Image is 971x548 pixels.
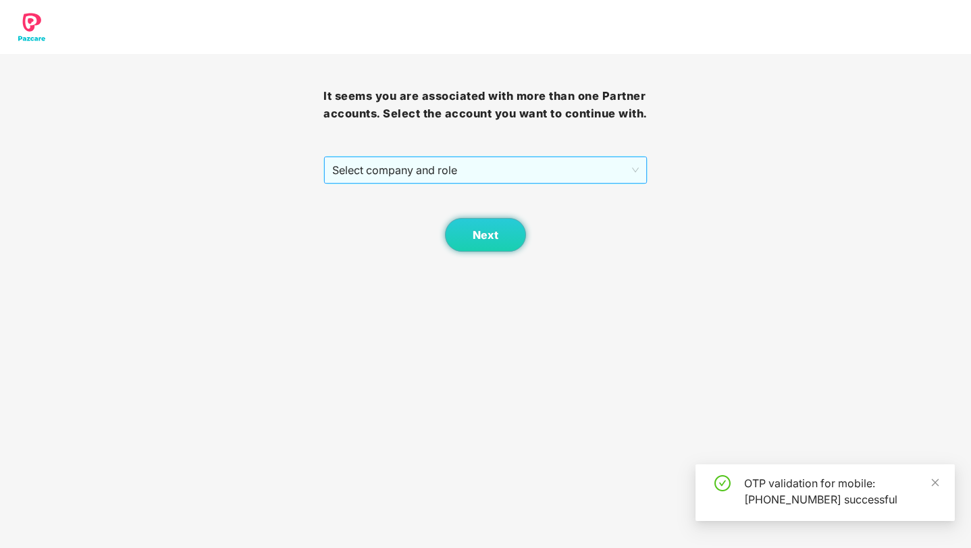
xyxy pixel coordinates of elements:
span: check-circle [714,475,731,491]
button: Next [445,218,526,252]
div: OTP validation for mobile: [PHONE_NUMBER] successful [744,475,939,508]
span: Select company and role [332,157,638,183]
h3: It seems you are associated with more than one Partner accounts. Select the account you want to c... [323,88,647,122]
span: close [930,478,940,487]
span: Next [473,229,498,242]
